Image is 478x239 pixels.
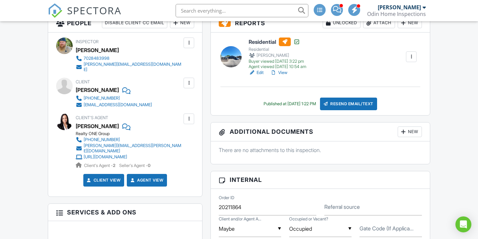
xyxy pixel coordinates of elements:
div: Residential [249,47,306,52]
div: [PERSON_NAME] [378,4,421,11]
div: Odin Home Inspections [367,11,426,17]
span: Client's Agent [76,115,108,120]
h3: Internal [211,171,430,189]
div: Open Intercom Messenger [455,216,471,232]
a: Edit [249,69,264,76]
div: New [170,18,194,28]
a: Agent View [129,177,163,184]
input: Search everything... [176,4,308,17]
label: Gate Code (If Applicable) [359,225,414,232]
div: [PERSON_NAME] [76,45,119,55]
div: Published at [DATE] 1:22 PM [264,101,316,107]
span: Client's Agent - [84,163,117,168]
span: Seller's Agent - [119,163,150,168]
div: 7028483998 [84,56,110,61]
div: [PERSON_NAME][EMAIL_ADDRESS][PERSON_NAME][DOMAIN_NAME] [84,143,182,154]
label: Client and/or Agent Attending? [219,216,261,222]
div: Buyer viewed [DATE] 3:22 pm [249,59,306,64]
a: [PERSON_NAME][EMAIL_ADDRESS][DOMAIN_NAME] [76,62,182,72]
div: Disable Client CC Email [102,18,167,28]
a: [PHONE_NUMBER] [76,95,152,102]
div: Attach [363,18,395,28]
a: [PHONE_NUMBER] [76,136,182,143]
a: 7028483998 [76,55,182,62]
a: [PERSON_NAME] [76,121,119,131]
div: Resend Email/Text [320,98,377,110]
div: [PHONE_NUMBER] [84,137,120,142]
div: [PERSON_NAME][EMAIL_ADDRESS][DOMAIN_NAME] [84,62,182,72]
label: Occupied or Vacant? [289,216,328,222]
div: Unlocked [323,18,360,28]
label: Referral source [324,203,360,210]
a: SPECTORA [48,9,121,23]
h3: Reports [211,14,430,33]
span: Inspector [76,39,99,44]
div: New [398,18,422,28]
h6: Residential [249,38,306,46]
a: [EMAIL_ADDRESS][DOMAIN_NAME] [76,102,152,108]
div: [PERSON_NAME] [76,85,119,95]
div: Realty ONE Group [76,131,187,136]
a: Client View [86,177,121,184]
div: [PERSON_NAME] [249,52,306,59]
img: The Best Home Inspection Software - Spectora [48,3,62,18]
a: [URL][DOMAIN_NAME] [76,154,182,160]
h3: Services & Add ons [48,204,202,221]
p: There are no attachments to this inspection. [219,146,422,154]
h3: Additional Documents [211,122,430,141]
div: Agent viewed [DATE] 10:54 am [249,64,306,69]
strong: 2 [113,163,116,168]
div: [EMAIL_ADDRESS][DOMAIN_NAME] [84,102,152,108]
div: New [398,126,422,137]
a: Residential Residential [PERSON_NAME] Buyer viewed [DATE] 3:22 pm Agent viewed [DATE] 10:54 am [249,38,306,69]
div: [URL][DOMAIN_NAME] [84,154,127,160]
h3: People [48,14,202,33]
label: Order ID [219,195,234,201]
a: View [270,69,287,76]
input: Gate Code (If Applicable) [359,221,422,237]
span: SPECTORA [67,3,121,17]
a: [PERSON_NAME][EMAIL_ADDRESS][PERSON_NAME][DOMAIN_NAME] [76,143,182,154]
strong: 0 [148,163,150,168]
div: [PHONE_NUMBER] [84,96,120,101]
span: Client [76,79,90,84]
